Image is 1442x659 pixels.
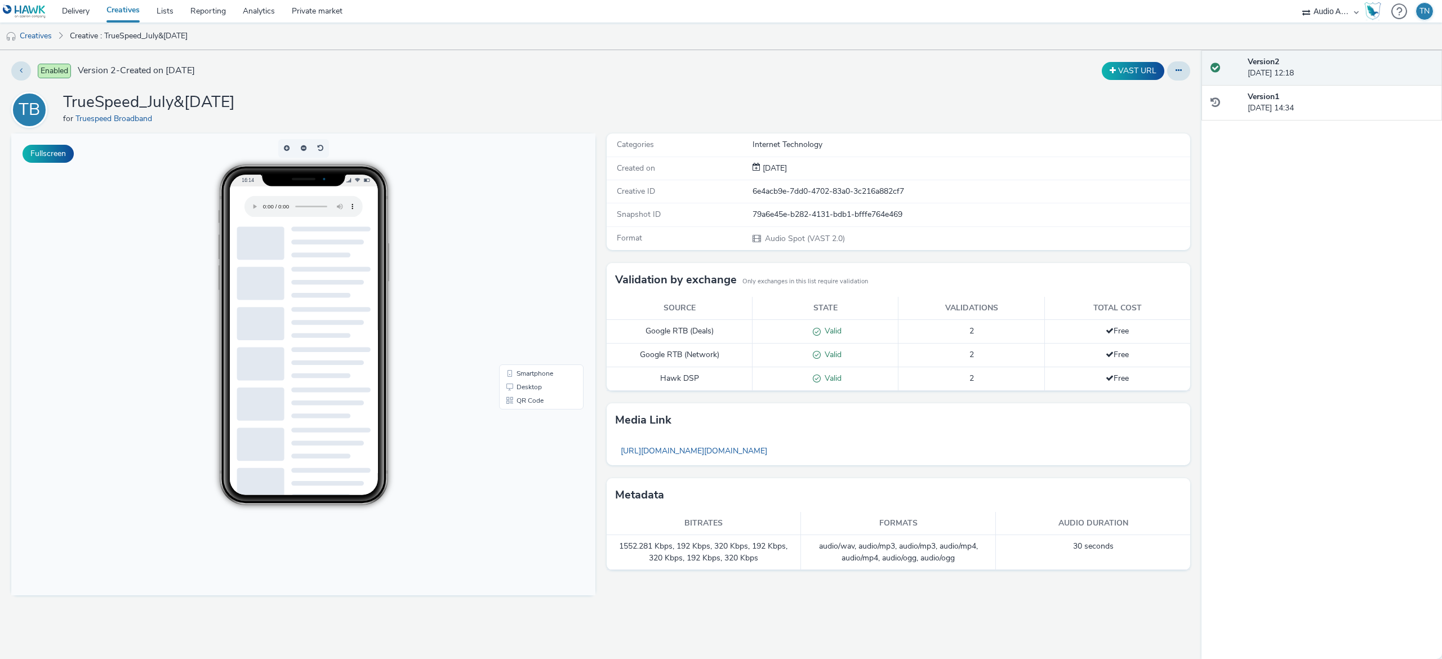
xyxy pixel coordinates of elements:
[1364,2,1386,20] a: Hawk Academy
[753,186,1190,197] div: 6e4acb9e-7dd0-4702-83a0-3c216a882cf7
[490,260,570,274] li: QR Code
[1044,297,1190,320] th: Total cost
[760,163,787,173] span: [DATE]
[19,94,40,126] div: TB
[821,349,842,360] span: Valid
[760,163,787,174] div: Creation 17 July 2025, 14:34
[1419,3,1430,20] div: TN
[764,233,845,244] span: Audio Spot (VAST 2.0)
[1102,62,1164,80] button: VAST URL
[78,64,195,77] span: Version 2 - Created on [DATE]
[1248,91,1279,102] strong: Version 1
[1106,349,1129,360] span: Free
[615,487,664,504] h3: Metadata
[617,139,654,150] span: Categories
[63,113,75,124] span: for
[607,297,753,320] th: Source
[1248,91,1433,114] div: [DATE] 14:34
[801,512,996,535] th: Formats
[898,297,1044,320] th: Validations
[607,512,802,535] th: Bitrates
[821,326,842,336] span: Valid
[3,5,46,19] img: undefined Logo
[821,373,842,384] span: Valid
[617,209,661,220] span: Snapshot ID
[64,23,193,50] a: Creative : TrueSpeed_July&[DATE]
[615,412,671,429] h3: Media link
[617,163,655,173] span: Created on
[1364,2,1381,20] img: Hawk Academy
[505,237,542,243] span: Smartphone
[490,233,570,247] li: Smartphone
[617,186,655,197] span: Creative ID
[1106,326,1129,336] span: Free
[607,367,753,390] td: Hawk DSP
[969,349,974,360] span: 2
[801,535,996,570] td: audio/wav, audio/mp3, audio/mp3, audio/mp4, audio/mp4, audio/ogg, audio/ogg
[38,64,71,78] span: Enabled
[742,277,868,286] small: Only exchanges in this list require validation
[11,104,52,115] a: TB
[1248,56,1433,79] div: [DATE] 12:18
[23,145,74,163] button: Fullscreen
[753,209,1190,220] div: 79a6e45e-b282-4131-bdb1-bfffe764e469
[6,31,17,42] img: audio
[230,43,242,50] span: 16:14
[996,535,1191,570] td: 30 seconds
[607,320,753,344] td: Google RTB (Deals)
[753,139,1190,150] div: Internet Technology
[75,113,157,124] a: Truespeed Broadband
[490,247,570,260] li: Desktop
[1248,56,1279,67] strong: Version 2
[615,440,773,462] a: [URL][DOMAIN_NAME][DOMAIN_NAME]
[996,512,1191,535] th: Audio duration
[607,344,753,367] td: Google RTB (Network)
[63,92,235,113] h1: TrueSpeed_July&[DATE]
[505,264,532,270] span: QR Code
[615,271,737,288] h3: Validation by exchange
[505,250,531,257] span: Desktop
[969,326,974,336] span: 2
[969,373,974,384] span: 2
[1106,373,1129,384] span: Free
[617,233,642,243] span: Format
[607,535,802,570] td: 1552.281 Kbps, 192 Kbps, 320 Kbps, 192 Kbps, 320 Kbps, 192 Kbps, 320 Kbps
[1099,62,1167,80] div: Duplicate the creative as a VAST URL
[753,297,898,320] th: State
